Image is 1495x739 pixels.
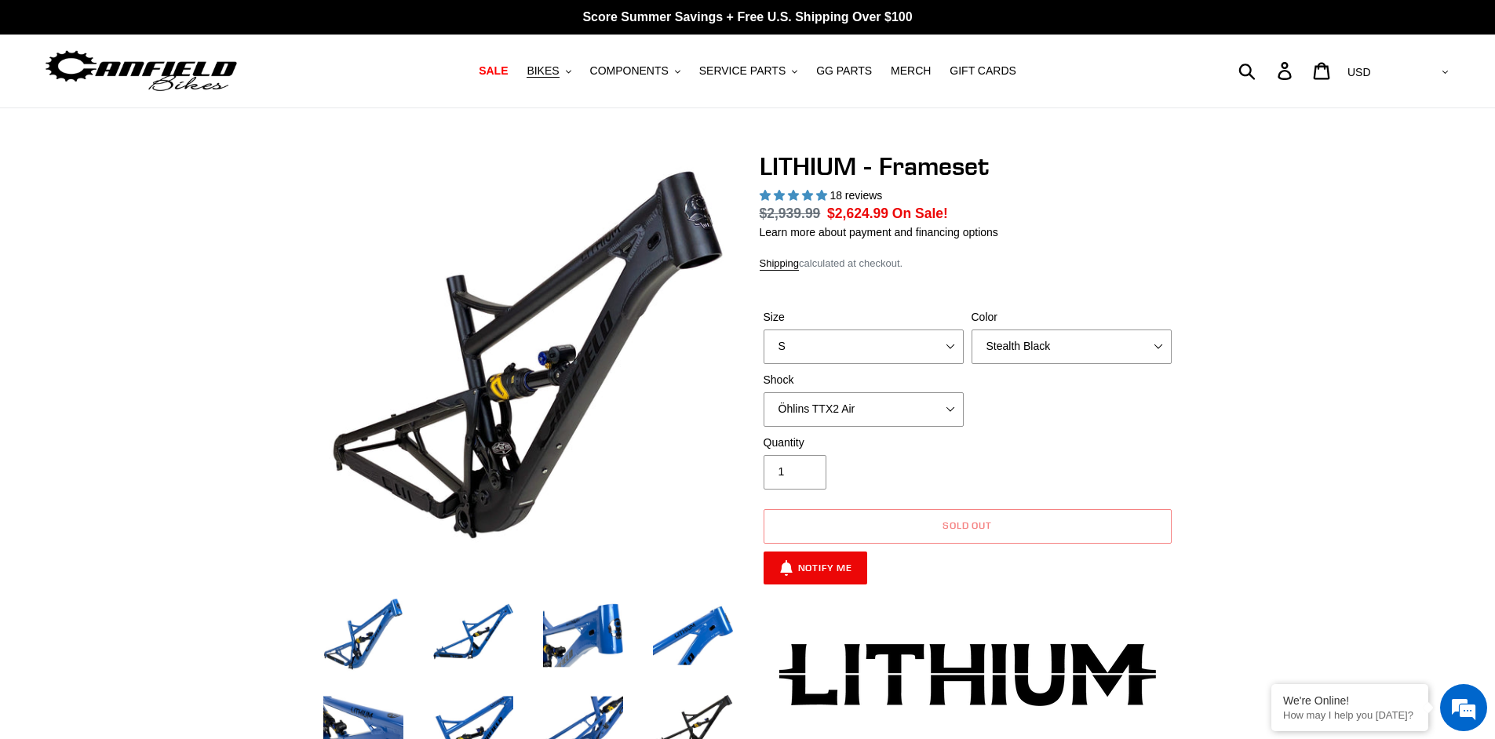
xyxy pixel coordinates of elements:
[590,64,669,78] span: COMPONENTS
[50,78,89,118] img: d_696896380_company_1647369064580_696896380
[479,64,508,78] span: SALE
[320,592,407,679] img: Load image into Gallery viewer, LITHIUM - Frameset
[8,428,299,483] textarea: Type your message and hit 'Enter'
[430,592,516,679] img: Load image into Gallery viewer, LITHIUM - Frameset
[943,519,993,531] span: Sold out
[760,257,800,271] a: Shipping
[972,309,1172,326] label: Color
[764,552,868,584] button: Notify Me
[105,88,287,108] div: Chat with us now
[760,189,830,202] span: 5.00 stars
[760,151,1176,181] h1: LITHIUM - Frameset
[1283,694,1417,707] div: We're Online!
[1283,709,1417,721] p: How may I help you today?
[471,60,516,82] a: SALE
[527,64,559,78] span: BIKES
[827,206,888,221] span: $2,624.99
[582,60,688,82] button: COMPONENTS
[764,309,964,326] label: Size
[650,592,736,679] img: Load image into Gallery viewer, LITHIUM - Frameset
[764,435,964,451] label: Quantity
[764,372,964,388] label: Shock
[950,64,1016,78] span: GIFT CARDS
[760,206,821,221] span: $2,939.99
[883,60,939,82] a: MERCH
[764,509,1172,544] button: Sold out
[808,60,880,82] a: GG PARTS
[540,592,626,679] img: Load image into Gallery viewer, LITHIUM - Frameset
[699,64,786,78] span: SERVICE PARTS
[891,64,931,78] span: MERCH
[1247,53,1287,88] input: Search
[17,86,41,110] div: Navigation go back
[779,643,1156,706] img: Lithium-Logo_480x480.png
[519,60,578,82] button: BIKES
[91,198,217,356] span: We're online!
[257,8,295,46] div: Minimize live chat window
[760,256,1176,271] div: calculated at checkout.
[816,64,872,78] span: GG PARTS
[892,203,948,224] span: On Sale!
[942,60,1024,82] a: GIFT CARDS
[43,46,239,96] img: Canfield Bikes
[830,189,882,202] span: 18 reviews
[760,226,998,238] a: Learn more about payment and financing options
[691,60,805,82] button: SERVICE PARTS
